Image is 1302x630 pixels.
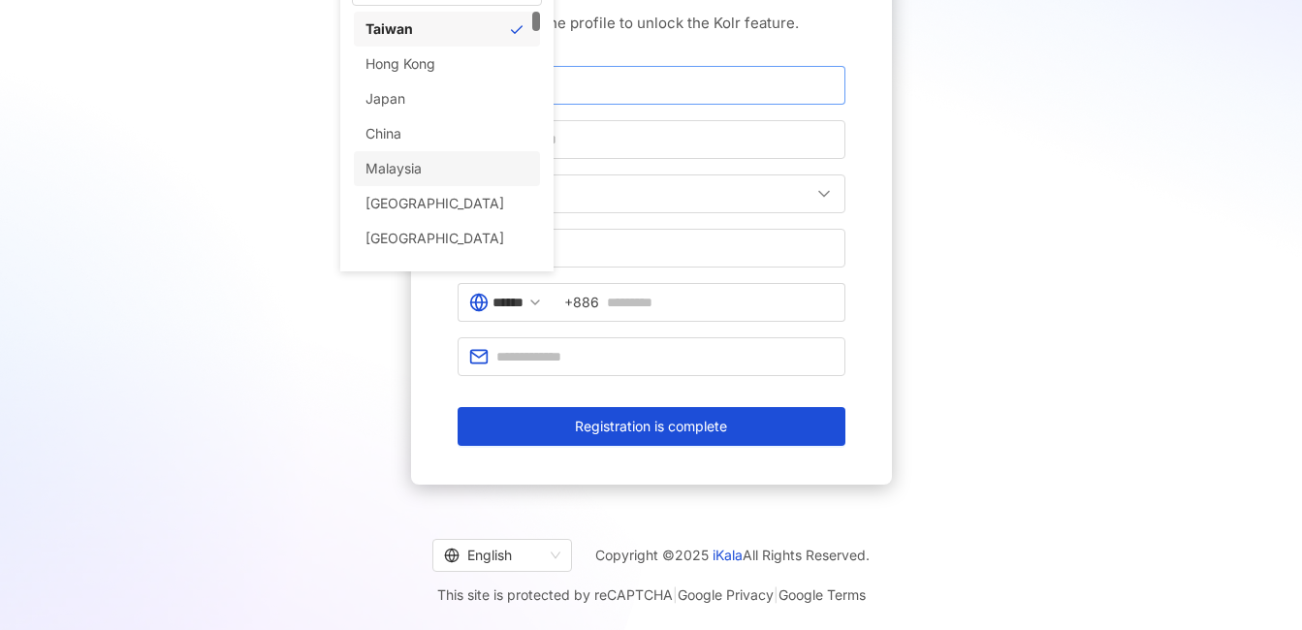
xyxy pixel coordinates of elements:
[713,547,743,563] a: iKala
[354,151,540,186] div: Malaysia
[354,221,540,256] div: Thailand
[365,221,504,256] div: [GEOGRAPHIC_DATA]
[365,12,413,47] div: Taiwan
[365,186,504,221] div: [GEOGRAPHIC_DATA]
[564,292,599,313] span: +886
[595,544,870,567] span: Copyright © 2025 All Rights Reserved.
[365,81,405,116] div: Japan
[778,586,866,603] a: Google Terms
[575,419,727,434] span: Registration is complete
[458,407,845,446] button: Registration is complete
[673,586,678,603] span: |
[365,151,422,186] div: Malaysia
[437,583,866,607] span: This site is protected by reCAPTCHA
[444,540,543,571] div: English
[774,586,778,603] span: |
[503,12,799,35] span: Fill in the profile to unlock the Kolr feature.
[354,186,540,221] div: Singapore
[365,47,435,81] div: Hong Kong
[365,116,401,151] div: China
[354,81,540,116] div: Japan
[678,586,774,603] a: Google Privacy
[354,47,540,81] div: Hong Kong
[354,12,540,47] div: Taiwan
[354,116,540,151] div: China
